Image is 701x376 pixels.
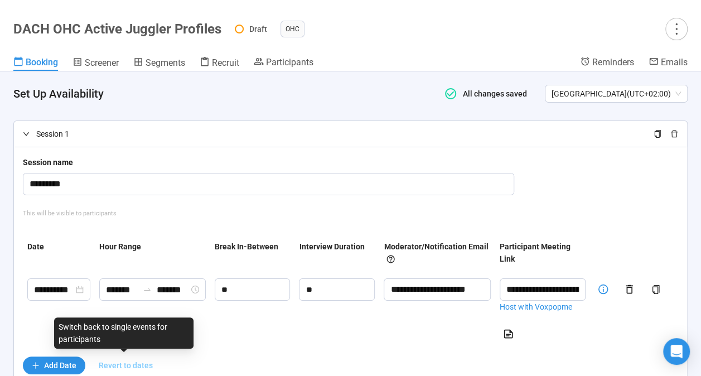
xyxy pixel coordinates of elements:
h1: DACH OHC Active Juggler Profiles [13,21,221,37]
a: Participants [254,56,313,70]
span: Revert to dates [99,359,153,372]
div: Interview Duration [299,240,364,253]
a: Booking [13,56,58,71]
a: Recruit [200,56,239,71]
span: copy [651,285,660,294]
button: more [665,18,688,40]
div: Switch back to single events for participants [54,317,194,349]
button: copy [647,281,665,298]
span: OHC [286,23,299,35]
div: Session 1copydelete [14,121,687,147]
a: Reminders [580,56,634,70]
span: Add Date [44,359,76,372]
a: Emails [649,56,688,70]
span: delete [670,130,678,138]
div: Moderator/Notification Email [384,240,491,265]
span: Reminders [592,57,634,68]
span: [GEOGRAPHIC_DATA] ( UTC+02:00 ) [552,85,681,102]
h4: Set Up Availability [13,86,428,102]
a: Segments [133,56,185,71]
span: more [669,21,684,36]
button: plusAdd Date [23,356,85,374]
span: copy [654,130,661,138]
div: Break In-Between [215,240,278,253]
button: Revert to dates [90,356,162,374]
span: Segments [146,57,185,68]
div: Date [27,240,44,253]
span: to [143,285,152,294]
span: Participants [266,57,313,68]
a: Screener [72,56,119,71]
span: plus [32,361,40,369]
div: Participant Meeting Link [500,240,586,265]
a: Host with Voxpopme [500,301,586,313]
div: Session name [23,156,73,168]
span: Draft [249,25,267,33]
span: All changes saved [457,89,527,98]
span: Recruit [212,57,239,68]
div: Hour Range [99,240,141,253]
span: Screener [85,57,119,68]
div: This will be visible to participants [23,209,678,218]
div: Open Intercom Messenger [663,338,690,365]
span: Booking [26,57,58,68]
span: swap-right [143,285,152,294]
span: Session 1 [36,128,645,140]
span: right [23,131,30,137]
span: Emails [661,57,688,68]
